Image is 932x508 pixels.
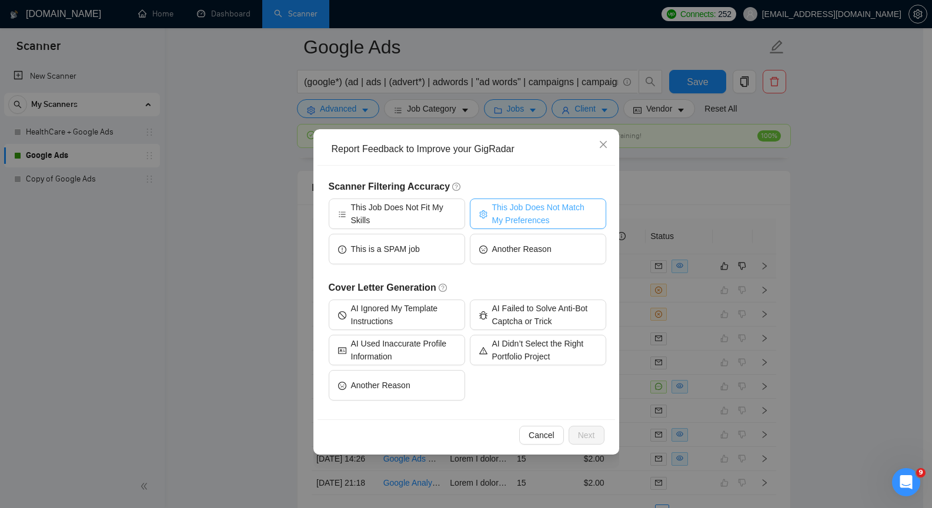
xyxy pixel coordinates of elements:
[470,199,606,229] button: settingThis Job Does Not Match My Preferences
[892,468,920,496] iframe: Intercom live chat
[351,201,456,227] span: This Job Does Not Fit My Skills
[479,244,487,253] span: frown
[338,209,346,218] span: bars
[329,281,606,295] h5: Cover Letter Generation
[329,180,606,194] h5: Scanner Filtering Accuracy
[587,129,619,161] button: Close
[351,337,456,363] span: AI Used Inaccurate Profile Information
[332,143,609,156] div: Report Feedback to Improve your GigRadar
[351,243,420,255] span: This is a SPAM job
[492,302,597,328] span: AI Failed to Solve Anti-Bot Captcha or Trick
[569,426,604,445] button: Next
[492,243,552,255] span: Another Reason
[351,379,410,392] span: Another Reason
[916,468,926,477] span: 9
[470,335,606,365] button: warningAI Didn’t Select the Right Portfolio Project
[338,310,346,319] span: stop
[329,335,465,365] button: idcardAI Used Inaccurate Profile Information
[599,140,608,149] span: close
[338,345,346,354] span: idcard
[470,234,606,264] button: frownAnother Reason
[479,345,487,354] span: warning
[351,302,456,328] span: AI Ignored My Template Instructions
[439,283,448,292] span: question-circle
[338,381,346,389] span: frown
[329,300,465,330] button: stopAI Ignored My Template Instructions
[329,234,465,264] button: exclamation-circleThis is a SPAM job
[492,337,597,363] span: AI Didn’t Select the Right Portfolio Project
[479,209,487,218] span: setting
[329,199,465,229] button: barsThis Job Does Not Fit My Skills
[338,244,346,253] span: exclamation-circle
[479,310,487,319] span: bug
[492,201,597,227] span: This Job Does Not Match My Preferences
[329,370,465,401] button: frownAnother Reason
[452,182,462,191] span: question-circle
[519,426,564,445] button: Cancel
[529,429,554,442] span: Cancel
[470,300,606,330] button: bugAI Failed to Solve Anti-Bot Captcha or Trick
